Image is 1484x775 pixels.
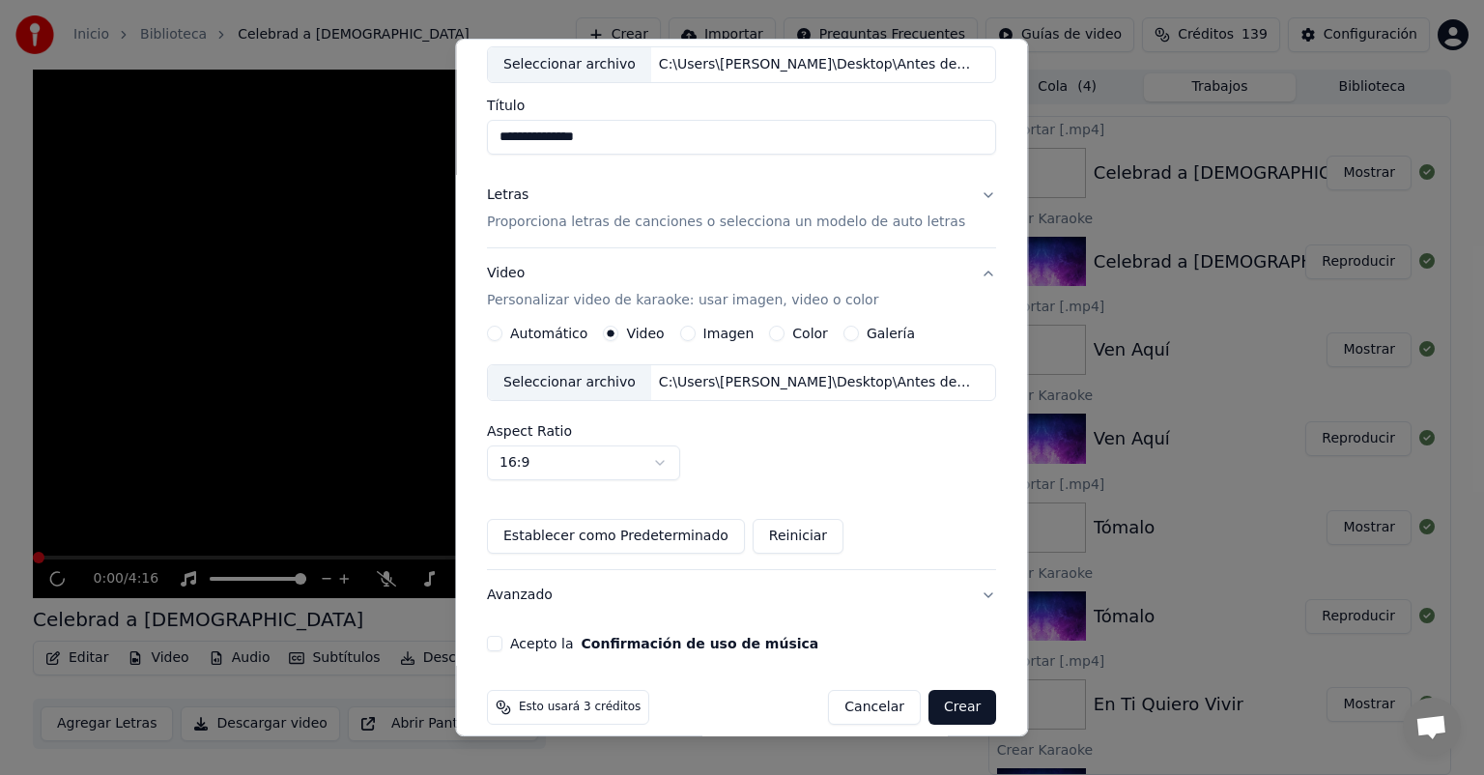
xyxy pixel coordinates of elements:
button: Acepto la [582,637,819,650]
button: LetrasProporciona letras de canciones o selecciona un modelo de auto letras [487,170,996,247]
div: Seleccionar archivo [488,47,651,82]
button: Cancelar [829,690,922,725]
span: Esto usará 3 créditos [519,700,641,715]
button: VideoPersonalizar video de karaoke: usar imagen, video o color [487,248,996,326]
label: Título [487,99,996,112]
label: Galería [867,327,915,340]
label: Video [627,327,665,340]
div: VideoPersonalizar video de karaoke: usar imagen, video o color [487,326,996,569]
button: Avanzado [487,570,996,620]
div: Video [487,264,878,310]
div: Letras [487,186,528,205]
label: Color [793,327,829,340]
button: Crear [928,690,996,725]
label: Automático [510,327,587,340]
div: C:\Users\[PERSON_NAME]\Desktop\Antes del Karaoke\Anciano De Días.mkv [651,55,980,74]
label: Imagen [703,327,755,340]
div: C:\Users\[PERSON_NAME]\Desktop\Antes del Karaoke\Anciano De Días.mkv [651,373,980,392]
label: Acepto la [510,637,818,650]
p: Personalizar video de karaoke: usar imagen, video o color [487,291,878,310]
div: Seleccionar archivo [488,365,651,400]
button: Reiniciar [753,519,843,554]
button: Establecer como Predeterminado [487,519,745,554]
label: Aspect Ratio [487,424,996,438]
p: Proporciona letras de canciones o selecciona un modelo de auto letras [487,213,965,232]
